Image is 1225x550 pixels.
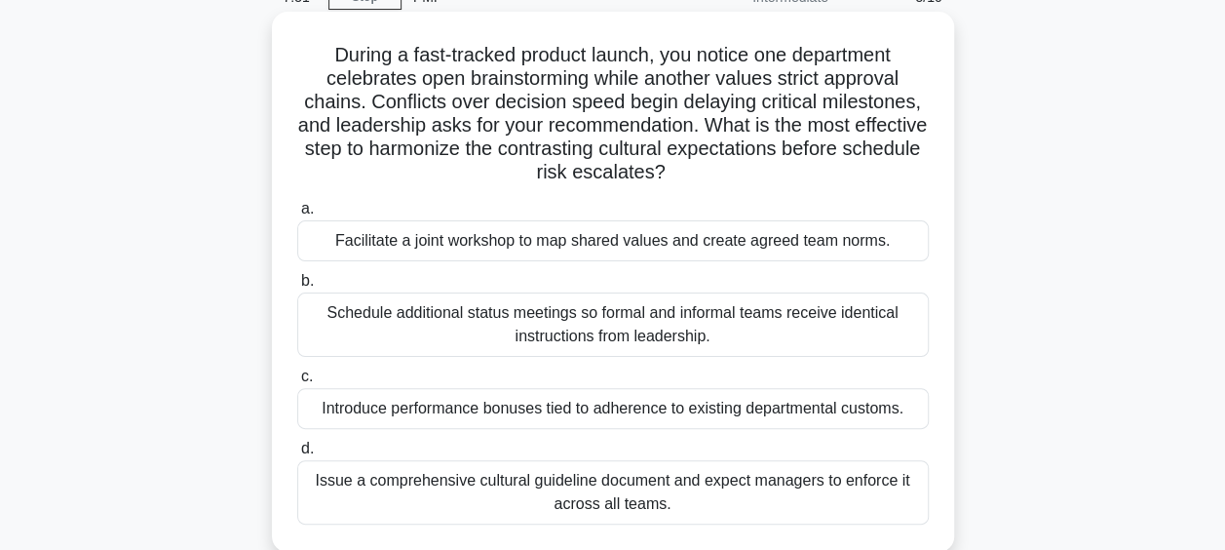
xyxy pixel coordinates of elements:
h5: During a fast-tracked product launch, you notice one department celebrates open brainstorming whi... [295,43,931,185]
span: c. [301,368,313,384]
div: Issue a comprehensive cultural guideline document and expect managers to enforce it across all te... [297,460,929,525]
div: Schedule additional status meetings so formal and informal teams receive identical instructions f... [297,293,929,357]
div: Facilitate a joint workshop to map shared values and create agreed team norms. [297,220,929,261]
span: d. [301,440,314,456]
span: a. [301,200,314,216]
div: Introduce performance bonuses tied to adherence to existing departmental customs. [297,388,929,429]
span: b. [301,272,314,289]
